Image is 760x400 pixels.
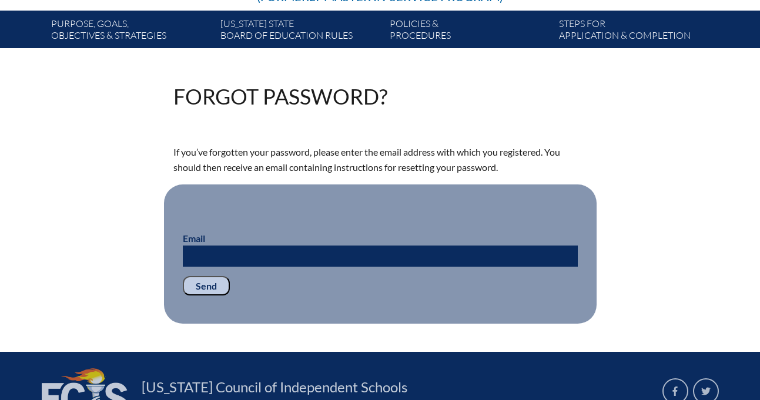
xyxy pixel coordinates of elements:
a: [US_STATE] StateBoard of Education rules [216,15,385,48]
a: Purpose, goals,objectives & strategies [46,15,216,48]
a: Policies &Procedures [385,15,554,48]
input: Send [183,276,230,296]
h1: Forgot password? [173,86,387,107]
a: [US_STATE] Council of Independent Schools [137,378,412,396]
p: If you’ve forgotten your password, please enter the email address with which you registered. You ... [173,144,587,175]
a: Steps forapplication & completion [554,15,724,48]
label: Email [183,233,205,244]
